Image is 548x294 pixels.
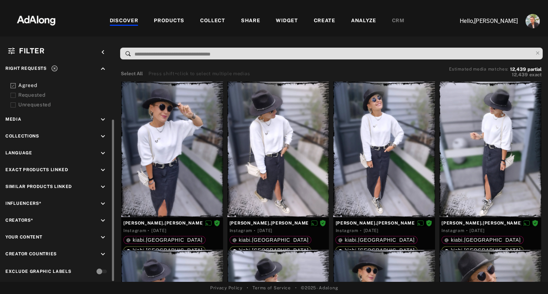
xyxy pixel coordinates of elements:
span: Rights agreed [320,220,326,225]
div: Requested [18,91,109,99]
div: kiabi.france [126,237,203,242]
div: Agreed [18,82,109,89]
span: 12,439 [512,72,528,77]
span: kiabi.[GEOGRAPHIC_DATA] [451,237,521,243]
i: keyboard_arrow_left [99,48,107,56]
span: Similar Products Linked [5,184,72,189]
button: Disable diffusion on this media [309,219,320,227]
div: Exclude Graphic Labels [5,268,71,275]
div: Instagram [335,227,358,234]
a: Privacy Policy [210,285,242,291]
i: keyboard_arrow_down [99,132,107,140]
span: © 2025 - Adalong [301,285,338,291]
p: Hello, [PERSON_NAME] [446,17,518,25]
i: keyboard_arrow_down [99,166,107,174]
span: • [247,285,249,291]
div: CREATE [314,17,335,25]
span: Filter [19,47,44,55]
div: kiabi.france [232,248,309,253]
div: Press shift+click to select multiple medias [148,70,250,77]
span: Creators* [5,218,33,223]
span: · [254,228,256,233]
img: ACg8ocLjEk1irI4XXb49MzUGwa4F_C3PpCyg-3CPbiuLEZrYEA=s96-c [525,14,540,28]
div: kiabi.france [338,237,415,242]
span: 12,439 [510,67,526,72]
div: SHARE [241,17,260,25]
span: [PERSON_NAME].[PERSON_NAME] [441,220,539,226]
i: keyboard_arrow_down [99,149,107,157]
i: keyboard_arrow_up [99,65,107,73]
time: 2025-09-16T09:33:00.000Z [258,228,273,233]
span: Influencers* [5,201,41,206]
i: keyboard_arrow_down [99,250,107,258]
span: · [360,228,362,233]
span: [PERSON_NAME].[PERSON_NAME] [230,220,327,226]
div: Unrequested [18,101,109,109]
span: kiabi.[GEOGRAPHIC_DATA] [239,237,309,243]
span: Collections [5,134,39,139]
i: keyboard_arrow_down [99,116,107,124]
span: kiabi.[GEOGRAPHIC_DATA] [345,237,415,243]
time: 2025-09-16T09:33:00.000Z [151,228,166,233]
button: Select All [121,70,143,77]
span: Right Requests [5,66,47,71]
span: kiabi.[GEOGRAPHIC_DATA] [133,237,203,243]
span: · [148,228,150,233]
div: kiabi.france [126,248,203,253]
div: kiabi.france [444,248,521,253]
span: Language [5,150,32,155]
i: keyboard_arrow_down [99,217,107,225]
div: DISCOVER [110,17,138,25]
iframe: Chat Widget [512,260,548,294]
span: [PERSON_NAME].[PERSON_NAME] [335,220,433,226]
time: 2025-09-16T09:33:00.000Z [469,228,485,233]
time: 2025-09-16T09:33:00.000Z [363,228,378,233]
div: PRODUCTS [154,17,184,25]
button: Disable diffusion on this media [521,219,532,227]
button: Disable diffusion on this media [203,219,214,227]
span: Rights agreed [214,220,220,225]
div: COLLECT [200,17,225,25]
div: kiabi.france [338,248,415,253]
span: Rights agreed [532,220,538,225]
div: Instagram [230,227,252,234]
span: Creator Countries [5,251,57,256]
button: 12,439exact [449,71,542,78]
div: CRM [392,17,405,25]
div: WIDGET [276,17,298,25]
div: Instagram [441,227,464,234]
span: Your Content [5,235,42,240]
div: Instagram [123,227,146,234]
span: Rights agreed [426,220,432,225]
div: kiabi.france [444,237,521,242]
div: kiabi.france [232,237,309,242]
button: Disable diffusion on this media [415,219,426,227]
a: Terms of Service [252,285,290,291]
i: keyboard_arrow_down [99,200,107,208]
span: • [295,285,297,291]
span: Exact Products Linked [5,167,68,172]
img: 63233d7d88ed69de3c212112c67096b6.png [5,9,68,30]
i: keyboard_arrow_down [99,233,107,241]
span: Estimated media matches: [449,67,509,72]
div: ANALYZE [351,17,376,25]
button: Account settings [524,12,542,30]
span: · [466,228,468,233]
span: [PERSON_NAME].[PERSON_NAME] [123,220,221,226]
i: keyboard_arrow_down [99,183,107,191]
button: 12,439partial [510,68,542,71]
span: Media [5,117,22,122]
